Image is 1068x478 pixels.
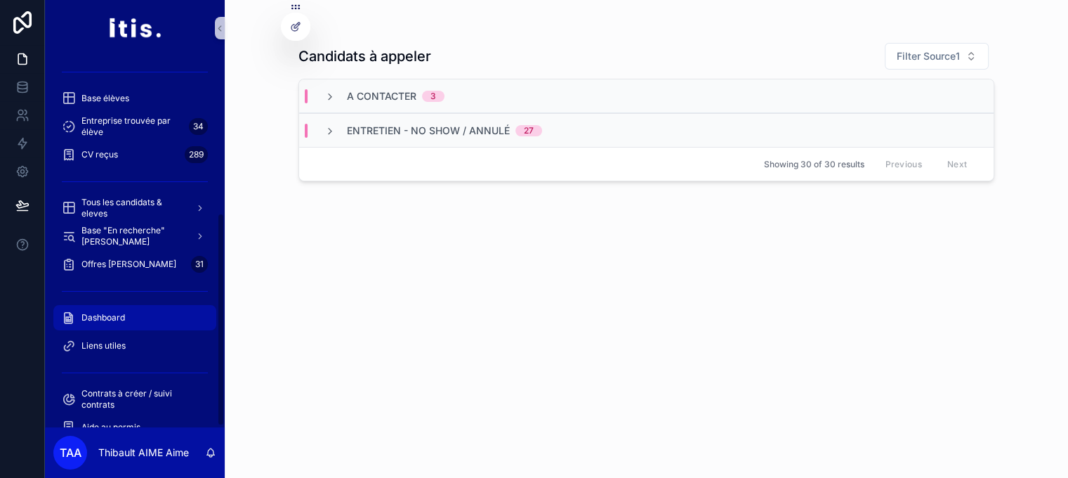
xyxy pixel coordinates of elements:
[53,305,216,330] a: Dashboard
[81,340,126,351] span: Liens utiles
[897,49,960,63] span: Filter Source1
[81,312,125,323] span: Dashboard
[53,195,216,221] a: Tous les candidats & eleves
[45,56,225,427] div: scrollable content
[53,86,216,111] a: Base élèves
[53,224,216,249] a: Base "En recherche" [PERSON_NAME]
[81,259,176,270] span: Offres [PERSON_NAME]
[81,149,118,160] span: CV reçus
[81,115,183,138] span: Entreprise trouvée par élève
[53,333,216,358] a: Liens utiles
[298,46,431,66] h1: Candidats à appeler
[189,118,208,135] div: 34
[108,17,161,39] img: App logo
[191,256,208,273] div: 31
[81,197,184,219] span: Tous les candidats & eleves
[81,388,202,411] span: Contrats à créer / suivi contrats
[98,446,189,460] p: Thibault AIME Aime
[53,387,216,412] a: Contrats à créer / suivi contrats
[347,89,416,103] span: A contacter
[81,225,184,247] span: Base "En recherche" [PERSON_NAME]
[185,146,208,163] div: 289
[53,114,216,139] a: Entreprise trouvée par élève34
[53,415,216,440] a: Aide au permis
[53,252,216,277] a: Offres [PERSON_NAME]31
[60,444,81,461] span: TAA
[81,93,129,104] span: Base élèves
[347,124,510,138] span: Entretien - no show / annulé
[81,422,140,433] span: Aide au permis
[885,43,989,70] button: Select Button
[430,91,436,102] div: 3
[763,159,864,170] span: Showing 30 of 30 results
[524,125,534,136] div: 27
[53,142,216,167] a: CV reçus289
